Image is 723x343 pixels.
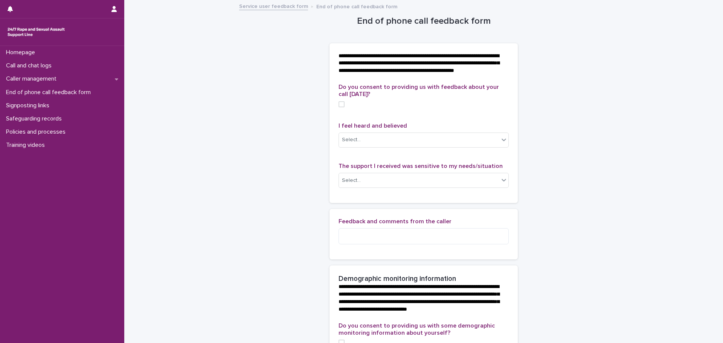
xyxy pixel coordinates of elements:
p: Policies and processes [3,128,72,136]
p: Caller management [3,75,63,82]
span: Do you consent to providing us with some demographic monitoring information about yourself? [339,323,495,336]
h2: Demographic monitoring information [339,274,456,283]
span: Do you consent to providing us with feedback about your call [DATE]? [339,84,499,97]
div: Select... [342,177,361,184]
p: Training videos [3,142,51,149]
span: Feedback and comments from the caller [339,218,451,224]
p: Call and chat logs [3,62,58,69]
a: Service user feedback form [239,2,308,10]
h1: End of phone call feedback form [329,16,518,27]
p: End of phone call feedback form [316,2,397,10]
p: End of phone call feedback form [3,89,97,96]
span: I feel heard and believed [339,123,407,129]
p: Homepage [3,49,41,56]
img: rhQMoQhaT3yELyF149Cw [6,24,66,40]
div: Select... [342,136,361,144]
p: Safeguarding records [3,115,68,122]
span: The support I received was sensitive to my needs/situation [339,163,503,169]
p: Signposting links [3,102,55,109]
